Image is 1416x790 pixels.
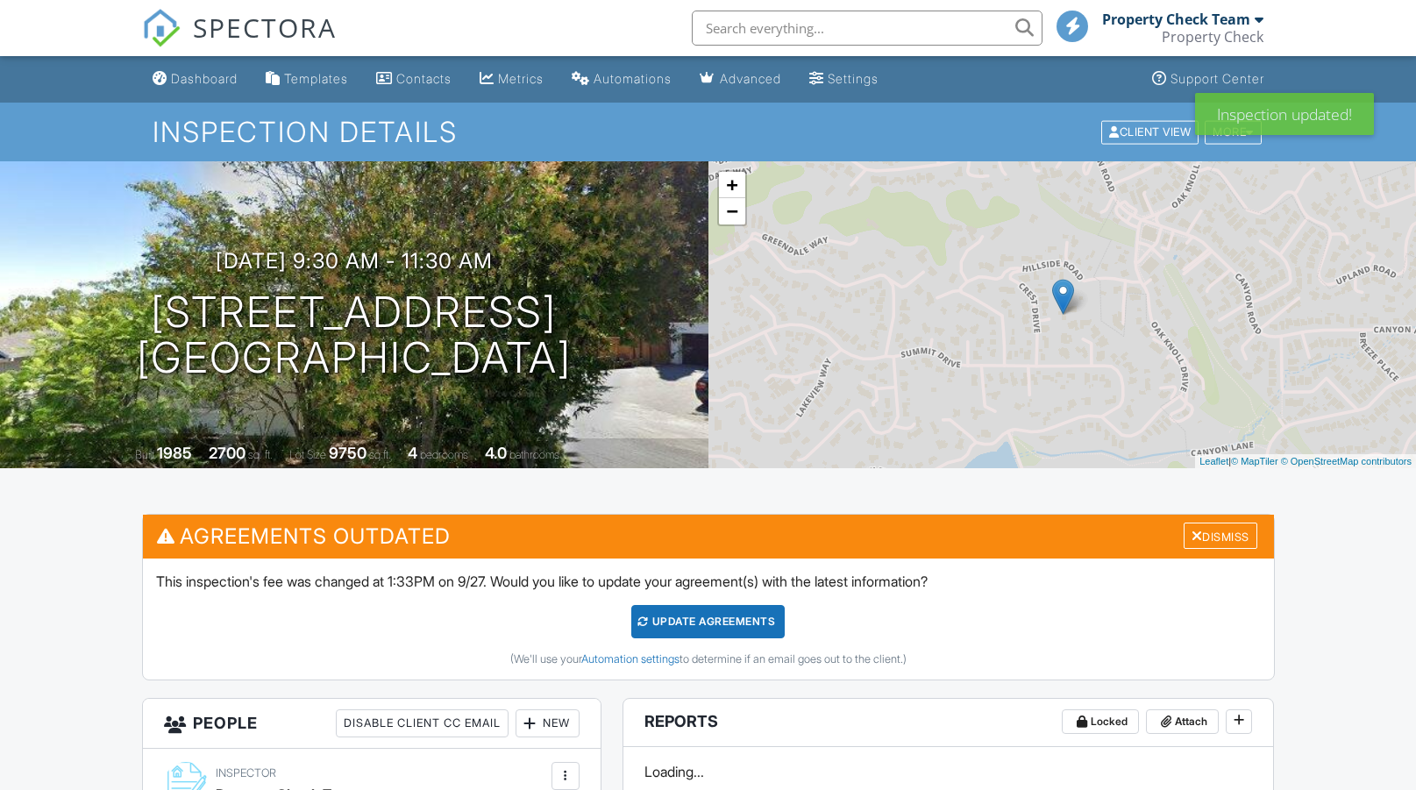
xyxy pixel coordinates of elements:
div: Settings [828,71,879,86]
span: Lot Size [289,448,326,461]
a: © OpenStreetMap contributors [1281,456,1412,466]
div: New [516,709,580,737]
a: Client View [1099,125,1203,138]
a: Templates [259,63,355,96]
div: Templates [284,71,348,86]
span: sq. ft. [248,448,273,461]
a: Support Center [1145,63,1271,96]
div: Inspection updated! [1195,93,1374,135]
span: SPECTORA [193,9,337,46]
span: Inspector [216,766,276,779]
div: 1985 [157,444,192,462]
input: Search everything... [692,11,1042,46]
div: (We'll use your to determine if an email goes out to the client.) [156,652,1261,666]
a: Zoom in [719,172,745,198]
h3: People [143,699,601,749]
div: Dashboard [171,71,238,86]
a: Advanced [693,63,788,96]
div: Property Check Team [1102,11,1250,28]
a: Metrics [473,63,551,96]
div: 2700 [209,444,245,462]
span: bedrooms [420,448,468,461]
a: Contacts [369,63,459,96]
a: © MapTiler [1231,456,1278,466]
h3: Agreements Outdated [143,515,1274,558]
div: Contacts [396,71,452,86]
div: Dismiss [1184,523,1257,550]
div: More [1205,120,1262,144]
a: Dashboard [146,63,245,96]
a: Automations (Basic) [565,63,679,96]
span: sq.ft. [369,448,391,461]
div: Client View [1101,120,1199,144]
h1: [STREET_ADDRESS] [GEOGRAPHIC_DATA] [137,289,572,382]
div: 4 [408,444,417,462]
div: Property Check [1162,28,1263,46]
h1: Inspection Details [153,117,1263,147]
div: Automations [594,71,672,86]
h3: [DATE] 9:30 am - 11:30 am [216,249,493,273]
img: The Best Home Inspection Software - Spectora [142,9,181,47]
div: Advanced [720,71,781,86]
a: Zoom out [719,198,745,224]
div: 4.0 [485,444,507,462]
div: Support Center [1171,71,1264,86]
a: Automation settings [581,652,680,665]
a: Leaflet [1199,456,1228,466]
div: Update Agreements [631,605,785,638]
a: SPECTORA [142,24,337,60]
div: Disable Client CC Email [336,709,509,737]
span: bathrooms [509,448,559,461]
div: Metrics [498,71,544,86]
span: Built [135,448,154,461]
div: | [1195,454,1416,469]
div: This inspection's fee was changed at 1:33PM on 9/27. Would you like to update your agreement(s) w... [143,559,1274,680]
div: 9750 [329,444,366,462]
a: Settings [802,63,886,96]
